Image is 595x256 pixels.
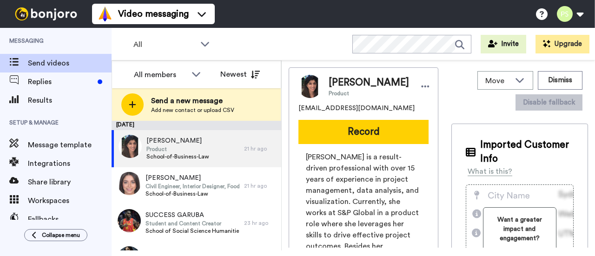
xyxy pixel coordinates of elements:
[468,166,512,177] div: What is this?
[98,7,112,21] img: vm-color.svg
[28,76,94,87] span: Replies
[151,106,234,114] span: Add new contact or upload CSV
[119,135,142,158] img: 36662ffe-8ee2-4a53-a61f-3f9211d7ee1b.jpg
[28,139,112,151] span: Message template
[145,210,239,220] span: SUCCESS GARUBA
[24,229,87,241] button: Collapse menu
[28,195,112,206] span: Workspaces
[491,215,549,243] span: Want a greater impact and engagement?
[516,94,582,111] button: Disable fallback
[28,58,112,69] span: Send videos
[28,214,112,225] span: Fallbacks
[118,209,141,232] img: c150a41d-77ee-49a8-80ca-07d4c0e40496.jpg
[42,231,80,239] span: Collapse menu
[244,145,277,152] div: 21 hr ago
[133,39,196,50] span: All
[329,76,409,90] span: [PERSON_NAME]
[329,90,409,97] span: Product
[244,182,277,190] div: 21 hr ago
[480,138,574,166] span: Imported Customer Info
[28,158,112,169] span: Integrations
[145,220,239,227] span: Student and Content Creator
[485,75,510,86] span: Move
[118,172,141,195] img: 3b4ea4d0-bf84-4852-a792-aefa93a90178.jpg
[11,7,81,20] img: bj-logo-header-white.svg
[146,145,209,153] span: Product
[134,69,187,80] div: All members
[298,75,322,98] img: Image of SHAWETA BANGA
[298,104,415,113] span: [EMAIL_ADDRESS][DOMAIN_NAME]
[298,120,429,144] button: Record
[481,35,526,53] button: Invite
[118,7,189,20] span: Video messaging
[244,219,277,227] div: 23 hr ago
[112,121,281,130] div: [DATE]
[146,153,209,160] span: School-of-Business-Law
[535,35,589,53] button: Upgrade
[145,173,239,183] span: [PERSON_NAME]
[145,227,239,235] span: School of Social Science Humanities Creative Industries
[145,183,239,190] span: Civil Engineer, Interior Designer, Food Stylist, Cookbook Author
[538,71,582,90] button: Dismiss
[28,177,112,188] span: Share library
[145,190,239,197] span: School-of-Business-Law
[213,65,267,84] button: Newest
[28,95,112,106] span: Results
[151,95,234,106] span: Send a new message
[146,136,209,145] span: [PERSON_NAME]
